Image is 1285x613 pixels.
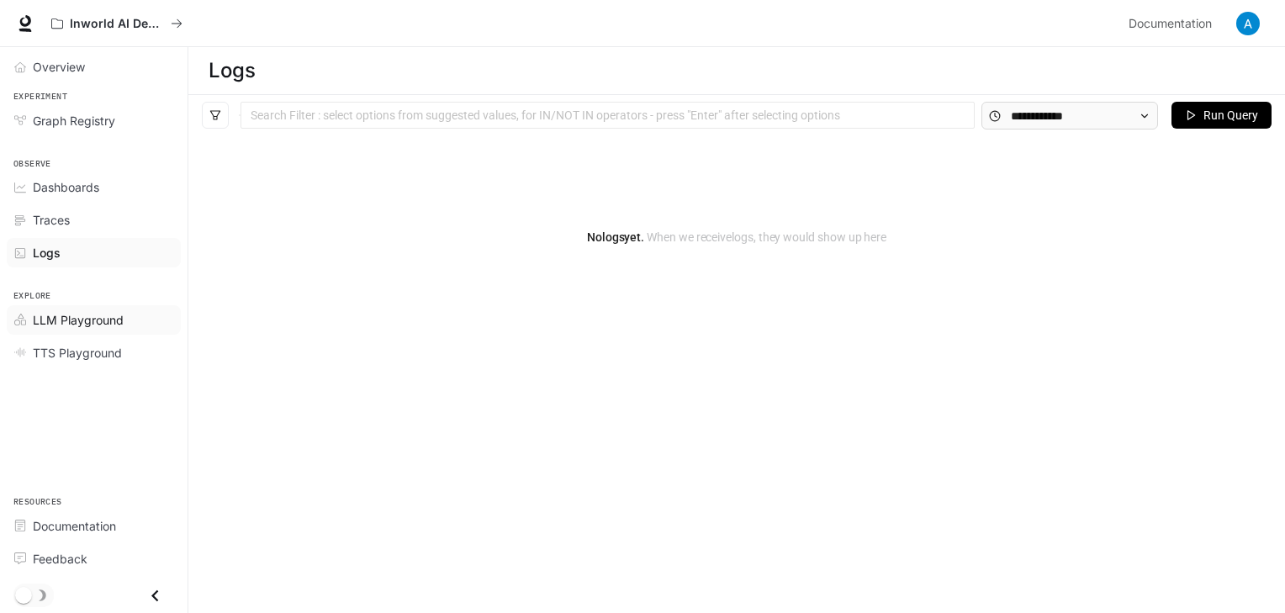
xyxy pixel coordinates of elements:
a: Logs [7,238,181,267]
a: Overview [7,52,181,82]
a: Documentation [1122,7,1224,40]
a: Dashboards [7,172,181,202]
button: User avatar [1231,7,1265,40]
span: When we receive logs , they would show up here [644,230,886,244]
h1: Logs [209,54,255,87]
span: Dashboards [33,178,99,196]
span: filter [209,109,221,121]
span: Documentation [33,517,116,535]
a: Feedback [7,544,181,573]
span: Documentation [1129,13,1212,34]
span: TTS Playground [33,344,122,362]
img: User avatar [1236,12,1260,35]
a: LLM Playground [7,305,181,335]
span: Feedback [33,550,87,568]
span: Logs [33,244,61,262]
span: Overview [33,58,85,76]
span: Graph Registry [33,112,115,129]
button: All workspaces [44,7,190,40]
span: LLM Playground [33,311,124,329]
span: Dark mode toggle [15,585,32,604]
article: No logs yet. [587,228,886,246]
p: Inworld AI Demos [70,17,164,31]
span: Traces [33,211,70,229]
a: Documentation [7,511,181,541]
span: Run Query [1203,106,1258,124]
button: Run Query [1171,102,1272,129]
button: filter [202,102,229,129]
a: TTS Playground [7,338,181,367]
button: Close drawer [136,579,174,613]
a: Graph Registry [7,106,181,135]
a: Traces [7,205,181,235]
